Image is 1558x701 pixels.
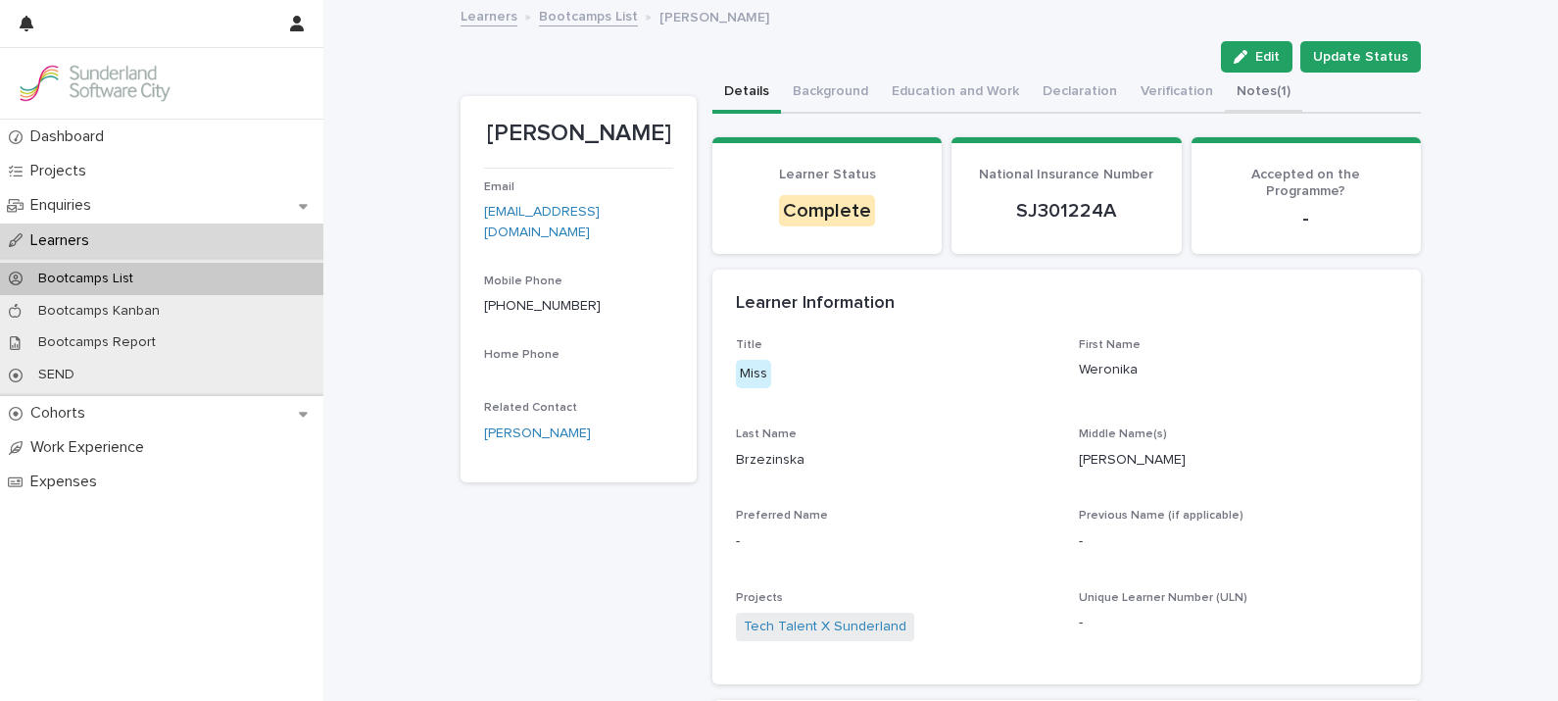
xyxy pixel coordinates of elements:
[1129,73,1225,114] button: Verification
[975,199,1157,223] p: SJ301224A
[1079,339,1141,351] span: First Name
[23,231,105,250] p: Learners
[1079,592,1247,604] span: Unique Learner Number (ULN)
[1300,41,1421,73] button: Update Status
[23,196,107,215] p: Enquiries
[1079,450,1398,471] p: [PERSON_NAME]
[23,271,149,287] p: Bootcamps List
[1225,73,1302,114] button: Notes (1)
[23,303,175,320] p: Bootcamps Kanban
[979,168,1153,181] span: National Insurance Number
[23,367,90,383] p: SEND
[1079,360,1398,380] p: Weronika
[484,275,562,287] span: Mobile Phone
[484,402,577,414] span: Related Contact
[1251,168,1360,198] span: Accepted on the Programme?
[736,592,783,604] span: Projects
[1079,531,1398,552] p: -
[1215,207,1397,230] p: -
[23,473,113,491] p: Expenses
[779,168,876,181] span: Learner Status
[736,428,797,440] span: Last Name
[736,510,828,522] span: Preferred Name
[484,299,601,313] a: [PHONE_NUMBER]
[461,4,517,26] a: Learners
[779,195,875,226] div: Complete
[23,334,171,351] p: Bootcamps Report
[781,73,880,114] button: Background
[23,127,120,146] p: Dashboard
[659,5,769,26] p: [PERSON_NAME]
[1313,47,1408,67] span: Update Status
[484,181,514,193] span: Email
[880,73,1031,114] button: Education and Work
[712,73,781,114] button: Details
[484,205,600,239] a: [EMAIL_ADDRESS][DOMAIN_NAME]
[1221,41,1292,73] button: Edit
[484,120,673,148] p: [PERSON_NAME]
[736,531,1055,552] p: -
[23,162,102,180] p: Projects
[1079,428,1167,440] span: Middle Name(s)
[16,64,172,103] img: GVzBcg19RCOYju8xzymn
[23,404,101,423] p: Cohorts
[484,424,591,444] a: [PERSON_NAME]
[736,293,895,315] h2: Learner Information
[1031,73,1129,114] button: Declaration
[1079,510,1243,522] span: Previous Name (if applicable)
[23,438,160,457] p: Work Experience
[736,450,1055,471] p: Brzezinska
[744,617,906,637] a: Tech Talent X Sunderland
[1255,50,1280,64] span: Edit
[736,339,762,351] span: Title
[539,4,638,26] a: Bootcamps List
[736,360,771,388] div: Miss
[484,349,560,361] span: Home Phone
[1079,613,1398,633] p: -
